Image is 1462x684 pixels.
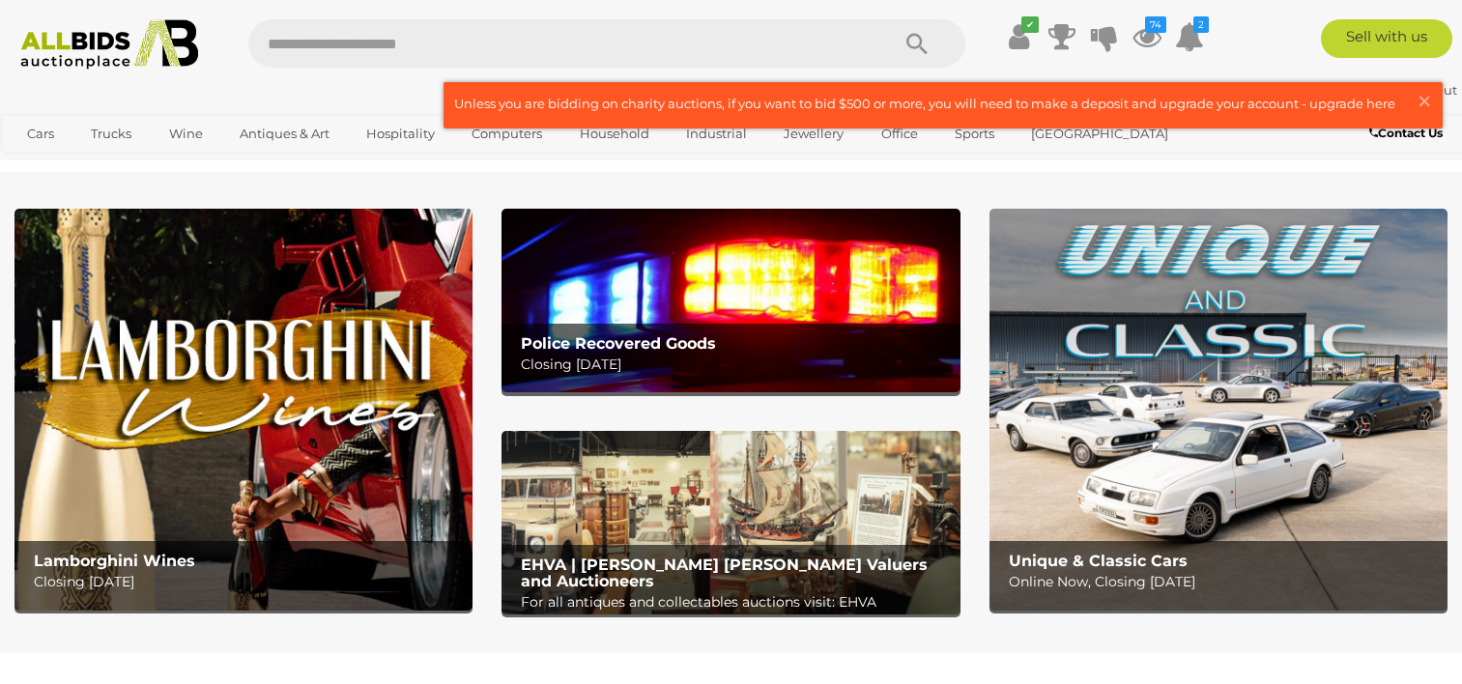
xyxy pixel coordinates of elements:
a: [GEOGRAPHIC_DATA] [1018,118,1181,150]
i: 74 [1145,16,1166,33]
a: Industrial [674,118,760,150]
p: Online Now, Closing [DATE] [1009,570,1438,594]
span: × [1416,82,1433,120]
a: 74 [1132,19,1161,54]
img: Lamborghini Wines [14,209,473,611]
a: 2 [1175,19,1204,54]
a: Police Recovered Goods Police Recovered Goods Closing [DATE] [502,209,960,392]
a: Wine [157,118,215,150]
a: Trucks [78,118,144,150]
img: Allbids.com.au [11,19,208,70]
button: Search [869,19,965,68]
a: Sports [942,118,1007,150]
a: Household [567,118,662,150]
b: Lamborghini Wines [34,552,195,570]
i: ✔ [1021,16,1039,33]
a: Jewellery [771,118,856,150]
b: Contact Us [1369,126,1443,140]
p: Closing [DATE] [34,570,463,594]
p: Closing [DATE] [521,353,950,377]
a: Computers [459,118,555,150]
img: EHVA | Evans Hastings Valuers and Auctioneers [502,431,960,614]
b: Unique & Classic Cars [1009,552,1188,570]
i: 2 [1193,16,1209,33]
img: Unique & Classic Cars [989,209,1448,611]
a: Cars [14,118,67,150]
a: Office [869,118,931,150]
img: Police Recovered Goods [502,209,960,392]
a: Unique & Classic Cars Unique & Classic Cars Online Now, Closing [DATE] [989,209,1448,611]
a: EHVA | Evans Hastings Valuers and Auctioneers EHVA | [PERSON_NAME] [PERSON_NAME] Valuers and Auct... [502,431,960,614]
b: EHVA | [PERSON_NAME] [PERSON_NAME] Valuers and Auctioneers [521,556,928,591]
a: Antiques & Art [227,118,342,150]
b: Police Recovered Goods [521,334,716,353]
a: Lamborghini Wines Lamborghini Wines Closing [DATE] [14,209,473,611]
a: ✔ [1005,19,1034,54]
a: Hospitality [354,118,447,150]
a: Sell with us [1321,19,1452,58]
p: For all antiques and collectables auctions visit: EHVA [521,590,950,614]
a: Contact Us [1369,123,1448,144]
